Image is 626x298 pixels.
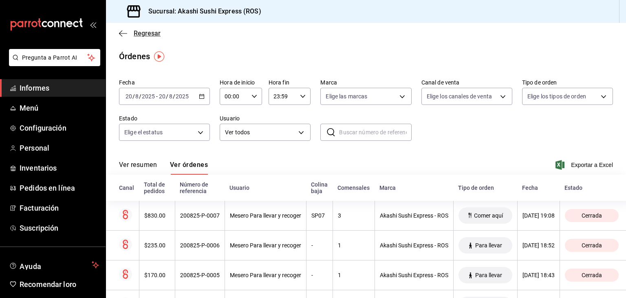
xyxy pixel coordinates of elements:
font: Comer aquí [474,212,503,219]
font: Configuración [20,124,66,132]
input: -- [135,93,139,100]
font: Fecha [119,79,135,86]
font: Menú [20,104,39,112]
font: Colina baja [311,181,328,194]
font: Hora de inicio [220,79,255,86]
font: Fecha [522,185,538,191]
font: Elige los tipos de orden [527,93,586,100]
font: Estado [564,185,582,191]
font: Número de referencia [180,181,208,194]
font: / [132,93,135,100]
font: Pedidos en línea [20,184,75,192]
font: Marca [379,185,396,191]
font: - [156,93,158,100]
font: / [166,93,168,100]
button: abrir_cajón_menú [90,21,96,28]
font: Usuario [229,185,249,191]
font: 1 [338,242,341,249]
font: 200825-P-0007 [180,212,220,219]
font: Exportar a Excel [571,162,613,168]
font: Akashi Sushi Express - ROS [380,242,448,249]
font: Elige los canales de venta [427,93,492,100]
font: / [139,93,141,100]
font: Ver resumen [119,161,157,169]
font: SP07 [311,212,325,219]
font: 200825-P-0005 [180,272,220,278]
div: pestañas de navegación [119,160,208,175]
font: Elige el estatus [124,129,163,136]
font: Elige las marcas [326,93,367,100]
font: Órdenes [119,51,150,61]
font: Mesero Para llevar y recoger [230,212,301,219]
font: / [173,93,175,100]
input: -- [159,93,166,100]
font: Personal [20,144,49,152]
font: Para llevar [475,272,502,278]
font: Ayuda [20,262,42,271]
font: Para llevar [475,242,502,249]
font: 3 [338,212,341,219]
font: Canal de venta [421,79,460,86]
font: Estado [119,115,137,122]
font: [DATE] 19:08 [522,212,555,219]
input: ---- [141,93,155,100]
font: $235.00 [144,242,165,249]
a: Pregunta a Parrot AI [6,59,100,68]
font: Tipo de orden [522,79,557,86]
font: Akashi Sushi Express - ROS [380,272,448,278]
font: [DATE] 18:43 [522,272,555,278]
font: Akashi Sushi Express - ROS [380,212,448,219]
font: Usuario [220,115,240,122]
font: - [311,242,313,249]
font: Ver todos [225,129,250,136]
font: [DATE] 18:52 [522,242,555,249]
button: Regresar [119,29,161,37]
button: Pregunta a Parrot AI [9,49,100,66]
font: Informes [20,84,49,92]
font: Inventarios [20,164,57,172]
font: Comensales [337,185,370,191]
font: Suscripción [20,224,58,232]
font: Recomendar loro [20,280,76,289]
font: Hora fin [269,79,289,86]
font: 1 [338,272,341,278]
input: -- [125,93,132,100]
font: Ver órdenes [170,161,208,169]
input: -- [169,93,173,100]
font: $170.00 [144,272,165,278]
font: Mesero Para llevar y recoger [230,272,301,278]
font: Canal [119,185,134,191]
button: Exportar a Excel [557,160,613,170]
font: Mesero Para llevar y recoger [230,242,301,249]
img: Marcador de información sobre herramientas [154,51,164,62]
input: Buscar número de referencia [339,124,411,140]
font: $830.00 [144,212,165,219]
input: ---- [175,93,189,100]
font: Regresar [134,29,161,37]
font: Cerrada [582,212,602,219]
font: 200825-P-0006 [180,242,220,249]
font: Sucursal: Akashi Sushi Express (ROS) [148,7,261,15]
font: Facturación [20,204,59,212]
font: Cerrada [582,272,602,278]
font: Tipo de orden [458,185,494,191]
font: - [311,272,313,278]
font: Total de pedidos [144,181,165,194]
font: Pregunta a Parrot AI [22,54,77,61]
font: Marca [320,79,337,86]
font: Cerrada [582,242,602,249]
